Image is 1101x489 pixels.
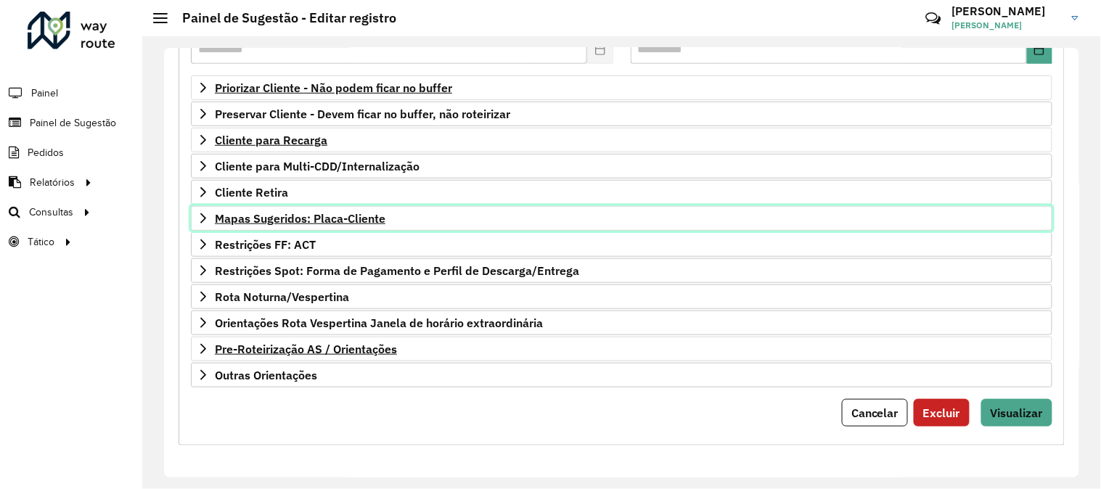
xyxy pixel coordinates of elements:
a: Orientações Rota Vespertina Janela de horário extraordinária [191,311,1052,335]
a: Preservar Cliente - Devem ficar no buffer, não roteirizar [191,102,1052,126]
span: Cliente para Multi-CDD/Internalização [215,160,419,172]
a: Cliente para Recarga [191,128,1052,152]
a: Outras Orientações [191,363,1052,387]
span: Mapas Sugeridos: Placa-Cliente [215,213,385,224]
button: Cancelar [842,399,908,427]
span: Painel [31,86,58,101]
span: Tático [28,234,54,250]
a: Priorizar Cliente - Não podem ficar no buffer [191,75,1052,100]
span: [PERSON_NAME] [952,19,1061,32]
a: Pre-Roteirização AS / Orientações [191,337,1052,361]
span: Painel de Sugestão [30,115,116,131]
a: Restrições FF: ACT [191,232,1052,257]
span: Cliente para Recarga [215,134,327,146]
span: Cancelar [851,406,899,420]
span: Restrições FF: ACT [215,239,316,250]
span: Priorizar Cliente - Não podem ficar no buffer [215,82,452,94]
button: Visualizar [981,399,1052,427]
a: Mapas Sugeridos: Placa-Cliente [191,206,1052,231]
span: Pedidos [28,145,64,160]
span: Relatórios [30,175,75,190]
a: Cliente Retira [191,180,1052,205]
a: Restrições Spot: Forma de Pagamento e Perfil de Descarga/Entrega [191,258,1052,283]
span: Restrições Spot: Forma de Pagamento e Perfil de Descarga/Entrega [215,265,579,276]
span: Orientações Rota Vespertina Janela de horário extraordinária [215,317,543,329]
h2: Painel de Sugestão - Editar registro [168,10,396,26]
span: Consultas [29,205,73,220]
button: Excluir [914,399,970,427]
span: Cliente Retira [215,186,288,198]
span: Outras Orientações [215,369,317,381]
span: Pre-Roteirização AS / Orientações [215,343,397,355]
span: Preservar Cliente - Devem ficar no buffer, não roteirizar [215,108,510,120]
h3: [PERSON_NAME] [952,4,1061,18]
button: Choose Date [1027,35,1052,64]
a: Cliente para Multi-CDD/Internalização [191,154,1052,178]
span: Excluir [923,406,960,420]
a: Contato Rápido [917,3,949,34]
span: Rota Noturna/Vespertina [215,291,349,303]
span: Visualizar [991,406,1043,420]
a: Rota Noturna/Vespertina [191,284,1052,309]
